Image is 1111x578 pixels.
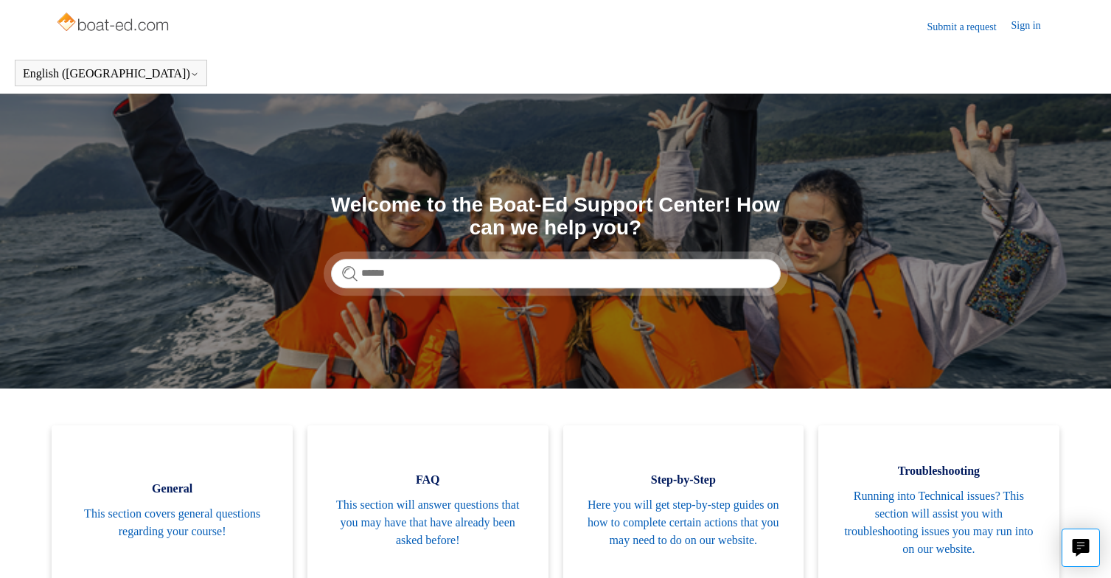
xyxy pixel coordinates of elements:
a: Sign in [1011,18,1056,35]
span: General [74,480,271,498]
span: Step-by-Step [585,471,782,489]
span: Troubleshooting [840,462,1037,480]
span: This section will answer questions that you may have that have already been asked before! [330,496,526,549]
span: Running into Technical issues? This section will assist you with troubleshooting issues you may r... [840,487,1037,558]
h1: Welcome to the Boat-Ed Support Center! How can we help you? [331,194,781,240]
img: Boat-Ed Help Center home page [55,9,173,38]
a: Submit a request [927,19,1011,35]
span: FAQ [330,471,526,489]
span: This section covers general questions regarding your course! [74,505,271,540]
button: English ([GEOGRAPHIC_DATA]) [23,67,199,80]
input: Search [331,259,781,288]
span: Here you will get step-by-step guides on how to complete certain actions that you may need to do ... [585,496,782,549]
button: Live chat [1062,529,1100,567]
